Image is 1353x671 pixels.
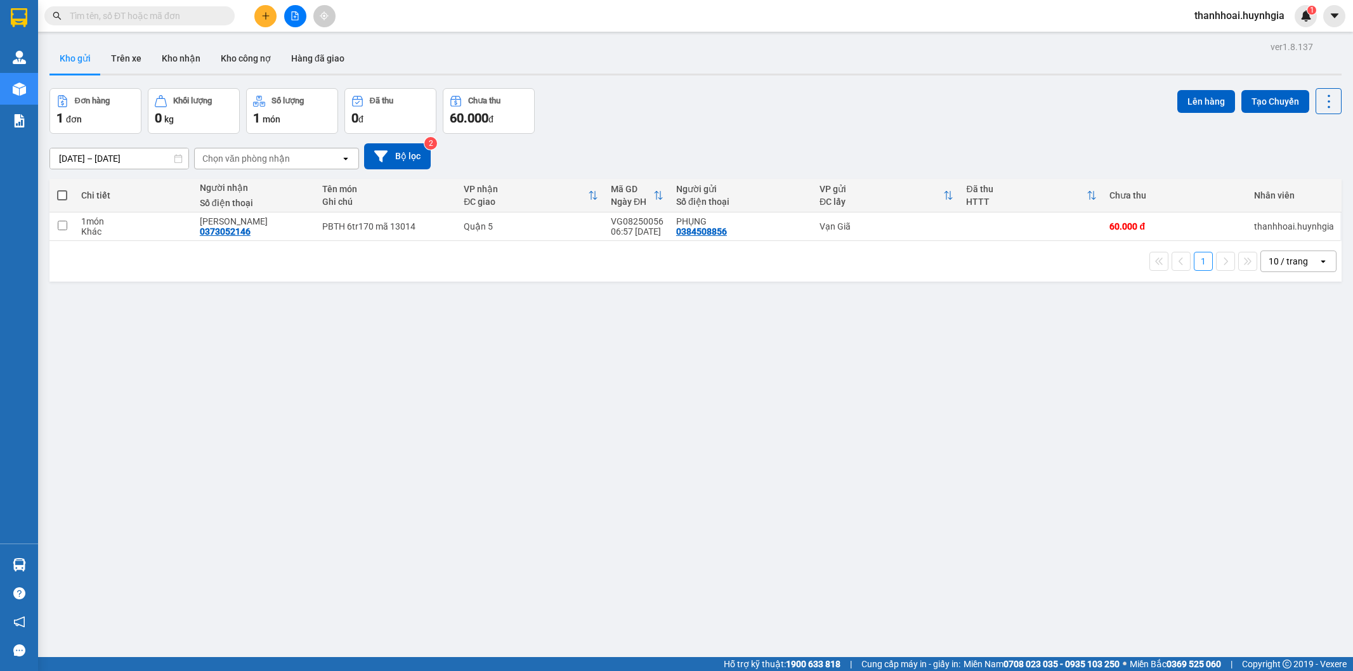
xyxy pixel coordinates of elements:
button: 1 [1194,252,1213,271]
img: warehouse-icon [13,558,26,571]
span: ⚪️ [1123,661,1127,667]
span: | [1231,657,1232,671]
div: Quận 5 [464,221,598,231]
div: Người nhận [200,183,310,193]
div: ver 1.8.137 [1271,40,1313,54]
strong: 1900 633 818 [786,659,840,669]
img: icon-new-feature [1300,10,1312,22]
div: HTTT [966,197,1087,207]
th: Toggle SortBy [457,179,605,212]
span: 0 [155,110,162,126]
div: VP gửi [820,184,944,194]
button: file-add [284,5,306,27]
div: PHỤNG [676,216,807,226]
button: Hàng đã giao [281,43,355,74]
span: thanhhoai.huynhgia [1184,8,1295,23]
span: đơn [66,114,82,124]
th: Toggle SortBy [605,179,670,212]
span: 1 [56,110,63,126]
div: Ngày ĐH [611,197,653,207]
button: Số lượng1món [246,88,338,134]
button: Kho công nợ [211,43,281,74]
span: caret-down [1329,10,1340,22]
div: Đã thu [966,184,1087,194]
div: Ghi chú [322,197,451,207]
strong: 0708 023 035 - 0935 103 250 [1003,659,1120,669]
img: warehouse-icon [13,82,26,96]
div: PBTH 6tr170 mã 13014 [322,221,451,231]
span: Hỗ trợ kỹ thuật: [724,657,840,671]
span: search [53,11,62,20]
span: question-circle [13,587,25,599]
svg: open [1318,256,1328,266]
span: món [263,114,280,124]
th: Toggle SortBy [960,179,1103,212]
button: plus [254,5,277,27]
div: Số điện thoại [200,198,310,208]
button: Lên hàng [1177,90,1235,113]
input: Select a date range. [50,148,188,169]
span: aim [320,11,329,20]
button: Khối lượng0kg [148,88,240,134]
span: Miền Nam [964,657,1120,671]
span: 0 [351,110,358,126]
button: caret-down [1323,5,1345,27]
span: 1 [253,110,260,126]
span: message [13,644,25,656]
span: Cung cấp máy in - giấy in: [861,657,960,671]
sup: 1 [1307,6,1316,15]
div: Tên món [322,184,451,194]
button: Bộ lọc [364,143,431,169]
span: plus [261,11,270,20]
div: Khối lượng [173,96,212,105]
div: 1 món [81,216,187,226]
div: KIM TUYẾT [200,216,310,226]
span: kg [164,114,174,124]
div: Đơn hàng [75,96,110,105]
span: copyright [1283,660,1291,668]
strong: 0369 525 060 [1167,659,1221,669]
span: notification [13,616,25,628]
div: Chưa thu [1109,190,1241,200]
div: VP nhận [464,184,588,194]
div: Chưa thu [468,96,500,105]
div: Vạn Giã [820,221,954,231]
span: file-add [291,11,299,20]
div: ĐC giao [464,197,588,207]
img: solution-icon [13,114,26,127]
div: 60.000 đ [1109,221,1241,231]
input: Tìm tên, số ĐT hoặc mã đơn [70,9,219,23]
button: Trên xe [101,43,152,74]
sup: 2 [424,137,437,150]
button: Kho gửi [49,43,101,74]
div: 06:57 [DATE] [611,226,663,237]
th: Toggle SortBy [813,179,960,212]
div: Số lượng [271,96,304,105]
span: đ [358,114,363,124]
img: warehouse-icon [13,51,26,64]
button: Chưa thu60.000đ [443,88,535,134]
div: Mã GD [611,184,653,194]
span: | [850,657,852,671]
button: Kho nhận [152,43,211,74]
div: 10 / trang [1269,255,1308,268]
span: đ [488,114,493,124]
span: 1 [1309,6,1314,15]
div: 0384508856 [676,226,727,237]
div: 0373052146 [200,226,251,237]
div: thanhhoai.huynhgia [1254,221,1334,231]
button: Tạo Chuyến [1241,90,1309,113]
span: Miền Bắc [1130,657,1221,671]
svg: open [341,153,351,164]
div: ĐC lấy [820,197,944,207]
div: VG08250056 [611,216,663,226]
div: Nhân viên [1254,190,1334,200]
div: Khác [81,226,187,237]
div: Chi tiết [81,190,187,200]
button: aim [313,5,336,27]
img: logo-vxr [11,8,27,27]
button: Đơn hàng1đơn [49,88,141,134]
button: Đã thu0đ [344,88,436,134]
div: Số điện thoại [676,197,807,207]
div: Đã thu [370,96,393,105]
